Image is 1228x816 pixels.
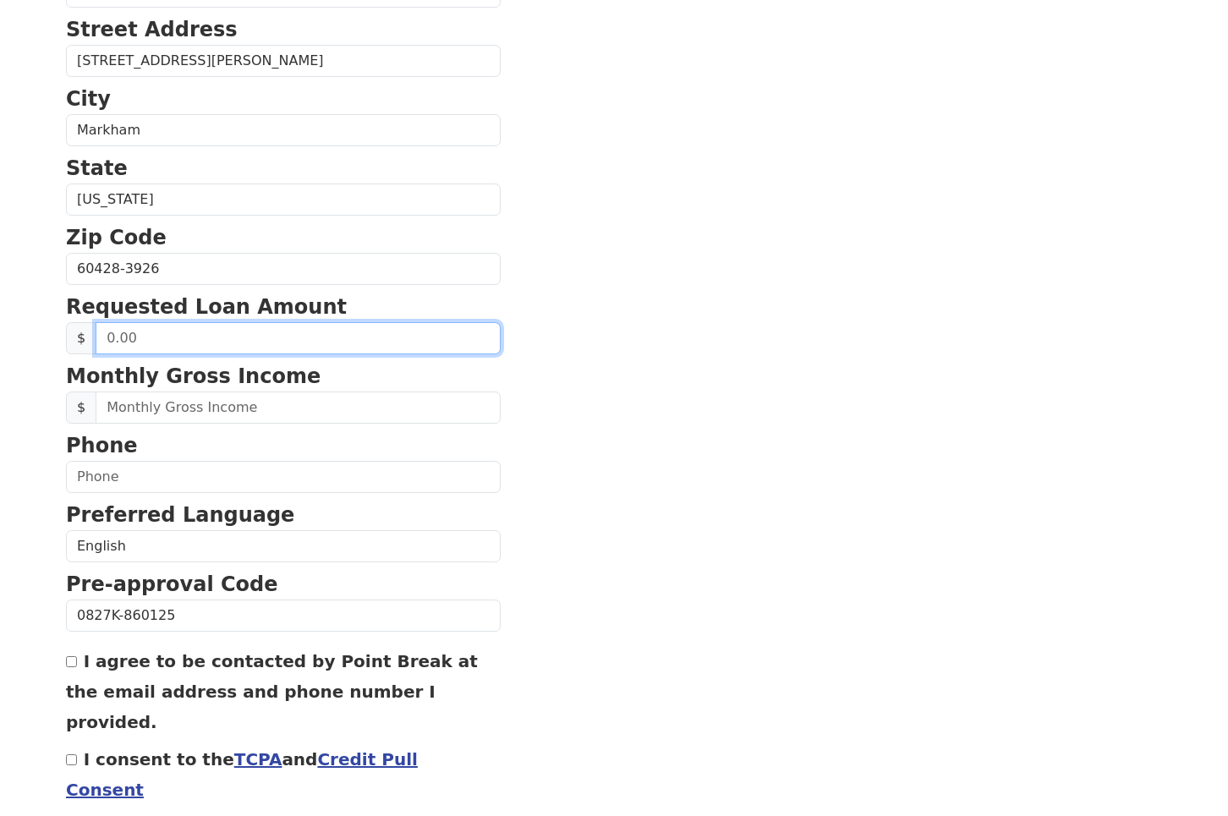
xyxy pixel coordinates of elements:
[66,572,278,596] strong: Pre-approval Code
[66,361,501,392] p: Monthly Gross Income
[66,749,418,800] label: I consent to the and
[96,392,501,424] input: Monthly Gross Income
[66,18,238,41] strong: Street Address
[66,322,96,354] span: $
[66,295,347,319] strong: Requested Loan Amount
[66,600,501,632] input: Pre-approval Code
[66,651,478,732] label: I agree to be contacted by Point Break at the email address and phone number I provided.
[234,749,282,769] a: TCPA
[66,434,138,457] strong: Phone
[66,156,128,180] strong: State
[66,226,167,249] strong: Zip Code
[66,87,111,111] strong: City
[66,114,501,146] input: City
[66,253,501,285] input: Zip Code
[96,322,501,354] input: 0.00
[66,45,501,77] input: Street Address
[66,392,96,424] span: $
[66,461,501,493] input: Phone
[66,503,294,527] strong: Preferred Language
